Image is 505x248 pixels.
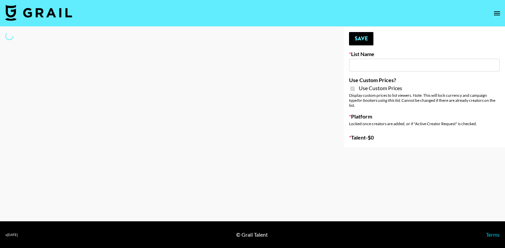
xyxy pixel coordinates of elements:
[349,134,500,141] label: Talent - $ 0
[349,121,500,126] div: Locked once creators are added, or if "Active Creator Request" is checked.
[349,32,373,45] button: Save
[357,98,400,103] em: for bookers using this list
[236,231,268,238] div: © Grail Talent
[5,5,72,21] img: Grail Talent
[486,231,500,238] a: Terms
[359,85,402,91] span: Use Custom Prices
[5,233,18,237] div: v [DATE]
[349,77,500,83] label: Use Custom Prices?
[349,51,500,57] label: List Name
[349,93,500,108] div: Display custom prices to list viewers. Note: This will lock currency and campaign type . Cannot b...
[349,113,500,120] label: Platform
[490,7,504,20] button: open drawer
